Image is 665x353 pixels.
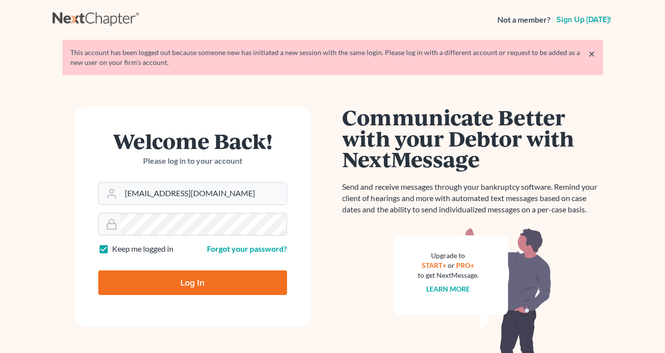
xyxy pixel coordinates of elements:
div: to get NextMessage. [418,270,479,280]
a: × [588,48,595,59]
a: START+ [422,261,446,269]
p: Please log in to your account [98,155,287,167]
h1: Welcome Back! [98,130,287,151]
label: Keep me logged in [112,243,173,255]
a: Sign up [DATE]! [554,16,613,24]
span: or [448,261,455,269]
input: Log In [98,270,287,295]
input: Email Address [121,183,287,205]
p: Send and receive messages through your bankruptcy software. Remind your client of hearings and mo... [343,181,603,215]
div: This account has been logged out because someone new has initiated a new session with the same lo... [70,48,595,67]
h1: Communicate Better with your Debtor with NextMessage [343,107,603,170]
strong: Not a member? [497,14,550,26]
a: PRO+ [456,261,474,269]
a: Learn more [426,285,470,293]
div: Upgrade to [418,251,479,261]
a: Forgot your password? [207,244,287,253]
